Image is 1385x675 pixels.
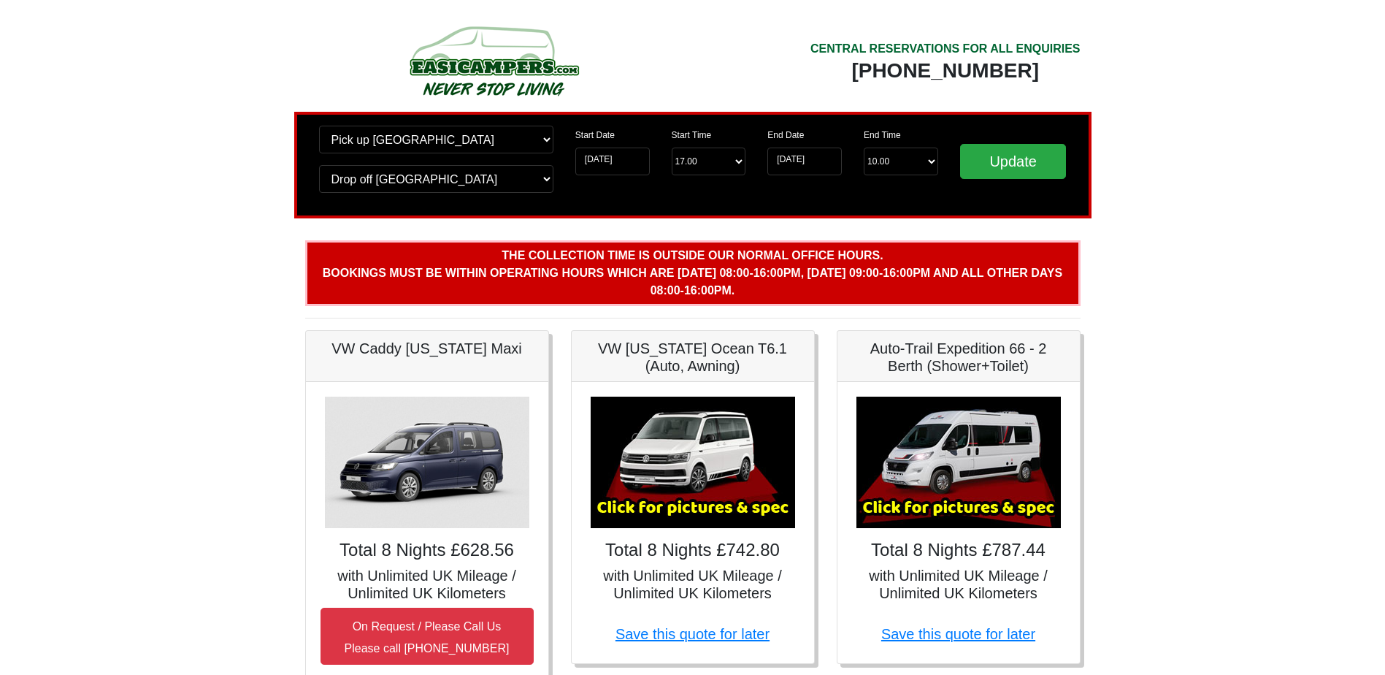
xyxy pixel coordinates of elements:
label: Start Time [672,129,712,142]
h5: with Unlimited UK Mileage / Unlimited UK Kilometers [586,567,799,602]
h5: with Unlimited UK Mileage / Unlimited UK Kilometers [321,567,534,602]
input: Update [960,144,1067,179]
a: Save this quote for later [881,626,1035,642]
h5: VW Caddy [US_STATE] Maxi [321,340,534,357]
small: On Request / Please Call Us Please call [PHONE_NUMBER] [345,620,510,655]
h4: Total 8 Nights £787.44 [852,540,1065,561]
b: The collection time is outside our normal office hours. Bookings must be within operating hours w... [323,249,1062,297]
img: campers-checkout-logo.png [355,20,632,101]
img: Auto-Trail Expedition 66 - 2 Berth (Shower+Toilet) [856,397,1061,528]
label: End Time [864,129,901,142]
h4: Total 8 Nights £742.80 [586,540,799,561]
a: Save this quote for later [615,626,770,642]
div: [PHONE_NUMBER] [810,58,1081,84]
div: CENTRAL RESERVATIONS FOR ALL ENQUIRIES [810,40,1081,58]
img: VW California Ocean T6.1 (Auto, Awning) [591,397,795,528]
h5: Auto-Trail Expedition 66 - 2 Berth (Shower+Toilet) [852,340,1065,375]
h4: Total 8 Nights £628.56 [321,540,534,561]
label: Start Date [575,129,615,142]
input: Start Date [575,148,650,175]
h5: VW [US_STATE] Ocean T6.1 (Auto, Awning) [586,340,799,375]
h5: with Unlimited UK Mileage / Unlimited UK Kilometers [852,567,1065,602]
img: VW Caddy California Maxi [325,397,529,528]
input: Return Date [767,148,842,175]
label: End Date [767,129,804,142]
button: On Request / Please Call UsPlease call [PHONE_NUMBER] [321,608,534,665]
